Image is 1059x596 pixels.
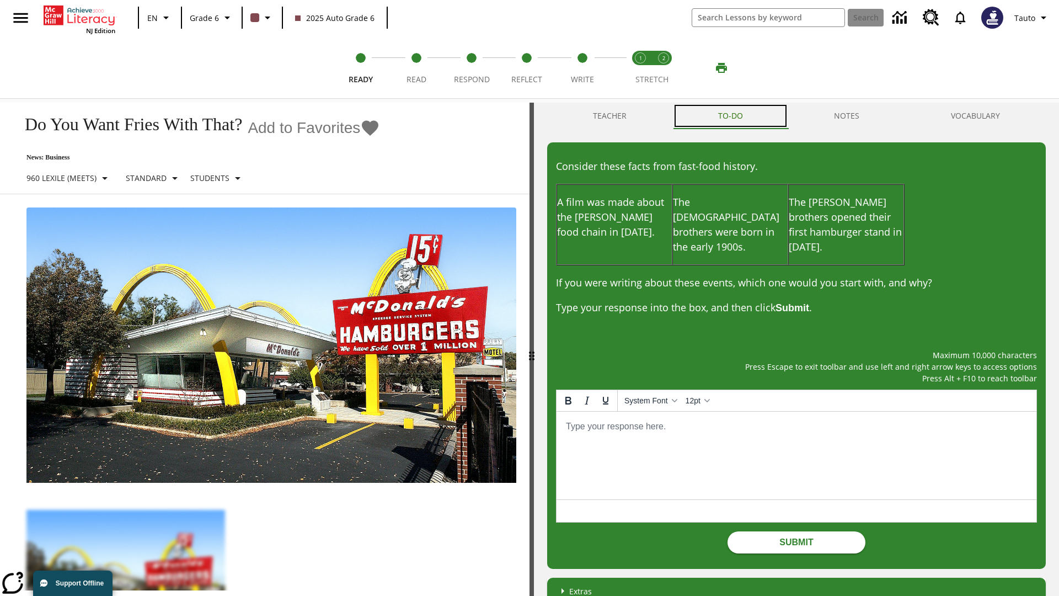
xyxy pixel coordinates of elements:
[981,7,1003,29] img: Avatar
[662,55,665,62] text: 2
[190,12,219,24] span: Grade 6
[728,531,865,554] button: Submit
[704,58,739,78] button: Print
[556,275,1037,290] p: If you were writing about these events, which one would you start with, and why?
[648,38,680,98] button: Stretch Respond step 2 of 2
[557,195,672,240] p: A film was made about the [PERSON_NAME] food chain in [DATE].
[329,38,393,98] button: Ready step 1 of 5
[44,3,115,35] div: Home
[624,396,668,405] span: System Font
[26,172,97,184] p: 960 Lexile (Meets)
[577,391,596,410] button: Italic
[556,372,1037,384] p: Press Alt + F10 to reach toolbar
[596,391,615,410] button: Underline
[186,168,249,188] button: Select Student
[635,74,668,84] span: STRETCH
[620,391,681,410] button: Fonts
[775,302,809,313] strong: Submit
[946,3,975,32] a: Notifications
[407,74,426,84] span: Read
[26,207,516,483] img: One of the first McDonald's stores, with the iconic red sign and golden arches.
[13,153,380,162] p: News: Business
[639,55,642,62] text: 1
[190,172,229,184] p: Students
[126,172,167,184] p: Standard
[886,3,916,33] a: Data Center
[185,8,238,28] button: Grade: Grade 6, Select a grade
[916,3,946,33] a: Resource Center, Will open in new tab
[13,114,242,135] h1: Do You Want Fries With That?
[550,38,614,98] button: Write step 5 of 5
[22,168,116,188] button: Select Lexile, 960 Lexile (Meets)
[624,38,656,98] button: Stretch Read step 1 of 2
[246,8,279,28] button: Class color is dark brown. Change class color
[147,12,158,24] span: EN
[547,103,672,129] button: Teacher
[495,38,559,98] button: Reflect step 4 of 5
[975,3,1010,32] button: Select a new avatar
[384,38,448,98] button: Read step 2 of 5
[789,103,906,129] button: NOTES
[349,74,373,84] span: Ready
[571,74,594,84] span: Write
[121,168,186,188] button: Scaffolds, Standard
[248,118,380,137] button: Add to Favorites - Do You Want Fries With That?
[440,38,504,98] button: Respond step 3 of 5
[1014,12,1035,24] span: Tauto
[534,103,1059,596] div: activity
[248,119,360,137] span: Add to Favorites
[556,349,1037,361] p: Maximum 10,000 characters
[529,103,534,596] div: Press Enter or Spacebar and then press right and left arrow keys to move the slider
[454,74,490,84] span: Respond
[142,8,178,28] button: Language: EN, Select a language
[905,103,1046,129] button: VOCABULARY
[86,26,115,35] span: NJ Edition
[556,300,1037,316] p: Type your response into the box, and then click .
[1010,8,1055,28] button: Profile/Settings
[686,396,700,405] span: 12pt
[33,571,113,596] button: Support Offline
[672,103,789,129] button: TO-DO
[692,9,844,26] input: search field
[556,159,1037,174] p: Consider these facts from fast-food history.
[511,74,542,84] span: Reflect
[547,103,1046,129] div: Instructional Panel Tabs
[556,361,1037,372] p: Press Escape to exit toolbar and use left and right arrow keys to access options
[4,2,37,34] button: Open side menu
[673,195,788,254] p: The [DEMOGRAPHIC_DATA] brothers were born in the early 1900s.
[681,391,714,410] button: Font sizes
[789,195,903,254] p: The [PERSON_NAME] brothers opened their first hamburger stand in [DATE].
[56,579,104,587] span: Support Offline
[559,391,577,410] button: Bold
[557,412,1036,499] iframe: Rich Text Area. Press ALT-0 for help.
[295,12,375,24] span: 2025 Auto Grade 6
